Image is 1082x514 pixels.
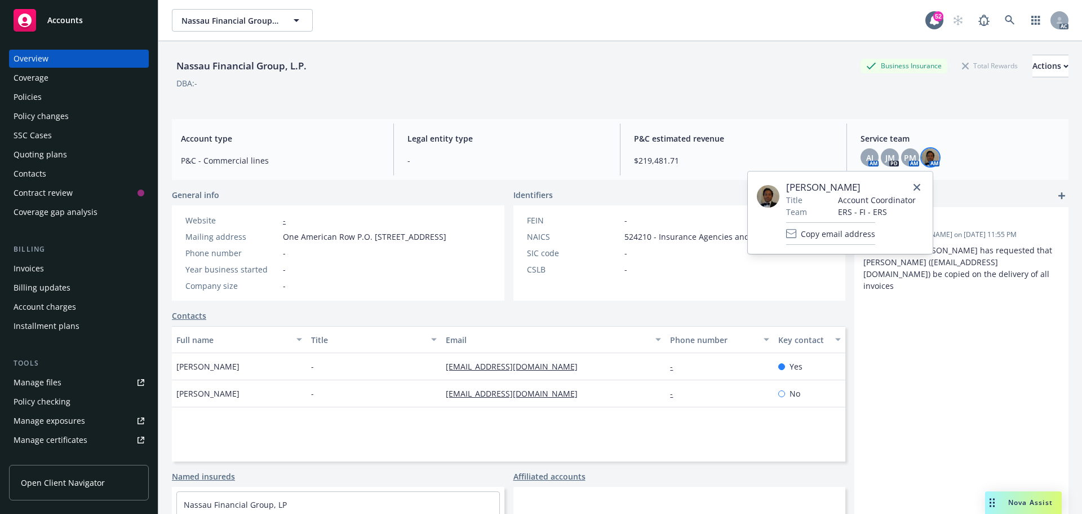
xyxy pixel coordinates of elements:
a: [EMAIL_ADDRESS][DOMAIN_NAME] [446,361,587,372]
button: Actions [1032,55,1068,77]
a: SSC Cases [9,126,149,144]
div: Quoting plans [14,146,67,164]
div: Contacts [14,165,46,183]
div: Phone number [185,247,278,259]
a: Contract review [9,184,149,202]
a: Invoices [9,260,149,278]
div: NAICS [527,231,620,243]
div: Tools [9,358,149,369]
a: Start snowing [947,9,969,32]
div: Phone number [670,334,756,346]
div: Manage files [14,374,61,392]
div: Manage exposures [14,412,85,430]
span: Identifiers [513,189,553,201]
div: SSC Cases [14,126,52,144]
div: CSLB [527,263,620,275]
span: Main contact [PERSON_NAME] has requested that [PERSON_NAME] ([EMAIL_ADDRESS][DOMAIN_NAME]) be cop... [863,245,1054,291]
button: Email [441,326,666,353]
span: General info [172,189,219,201]
span: Updated by [PERSON_NAME] on [DATE] 11:55 PM [863,230,1059,240]
span: JM [885,152,895,164]
a: Manage exposures [9,412,149,430]
div: Nassau Financial Group, L.P. [172,59,311,73]
a: close [910,181,924,194]
span: Legal entity type [407,133,606,144]
a: - [670,388,682,399]
a: Manage certificates [9,431,149,449]
button: Copy email address [786,222,875,245]
span: P&C estimated revenue [634,133,833,144]
img: employee photo [757,185,779,208]
span: Copy email address [801,228,875,240]
span: - [283,263,286,275]
div: Manage claims [14,450,70,468]
span: AJ [866,152,873,164]
span: - [624,263,627,275]
span: Open Client Navigator [21,477,105,489]
img: photo [921,148,939,166]
span: ERS - FI - ERS [838,206,916,218]
div: Invoices [14,260,44,278]
a: Policies [9,88,149,106]
a: Nassau Financial Group, LP [184,499,287,510]
span: Nassau Financial Group, L.P. [181,15,279,27]
div: Company size [185,280,278,292]
div: Year business started [185,263,278,275]
span: - [624,214,627,226]
div: Key contact [778,334,828,346]
a: Report a Bug [973,9,995,32]
a: Account charges [9,298,149,316]
a: Installment plans [9,317,149,335]
div: Website [185,214,278,226]
span: Service team [861,133,1059,144]
span: [PERSON_NAME] [786,181,916,194]
span: - [624,247,627,259]
span: $219,481.71 [634,155,833,166]
a: Manage claims [9,450,149,468]
span: - [311,361,314,372]
span: No [790,388,800,399]
div: Contract review [14,184,73,202]
div: FEIN [527,214,620,226]
span: Title [786,194,802,206]
span: - [283,280,286,292]
div: Policies [14,88,42,106]
div: Full name [176,334,290,346]
div: Title [311,334,424,346]
a: Switch app [1025,9,1047,32]
span: Accounts [47,16,83,25]
a: Named insureds [172,471,235,482]
span: Account Coordinator [838,194,916,206]
div: Business Insurance [861,59,947,73]
div: Installment plans [14,317,79,335]
a: Contacts [9,165,149,183]
a: Coverage gap analysis [9,203,149,221]
span: Invoicing [863,216,1030,228]
div: Manage certificates [14,431,87,449]
a: Policy changes [9,107,149,125]
span: - [283,247,286,259]
span: [PERSON_NAME] [176,388,240,399]
span: PM [904,152,916,164]
span: Yes [790,361,802,372]
a: Overview [9,50,149,68]
div: InvoicingUpdatedby [PERSON_NAME] on [DATE] 11:55 PMMain contact [PERSON_NAME] has requested that ... [854,207,1068,301]
span: [PERSON_NAME] [176,361,240,372]
div: DBA: - [176,77,197,89]
div: Billing updates [14,279,70,297]
span: Account type [181,133,380,144]
span: Nova Assist [1008,498,1053,507]
a: - [283,215,286,226]
a: Contacts [172,310,206,322]
div: Policy changes [14,107,69,125]
div: Billing [9,244,149,255]
a: Coverage [9,69,149,87]
a: Quoting plans [9,146,149,164]
a: Accounts [9,5,149,36]
a: add [1055,189,1068,203]
div: Overview [14,50,48,68]
div: Account charges [14,298,76,316]
span: 524210 - Insurance Agencies and Brokerages [624,231,794,243]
